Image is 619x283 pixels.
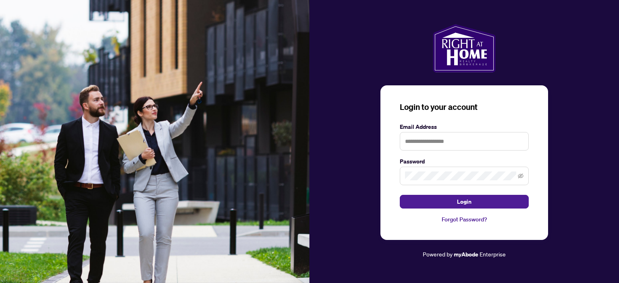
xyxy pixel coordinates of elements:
h3: Login to your account [400,101,529,113]
img: ma-logo [433,24,495,72]
span: Enterprise [480,250,506,258]
label: Password [400,157,529,166]
span: Login [457,195,472,208]
a: myAbode [454,250,478,259]
label: Email Address [400,122,529,131]
button: Login [400,195,529,209]
span: Powered by [423,250,453,258]
span: eye-invisible [518,173,523,179]
a: Forgot Password? [400,215,529,224]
